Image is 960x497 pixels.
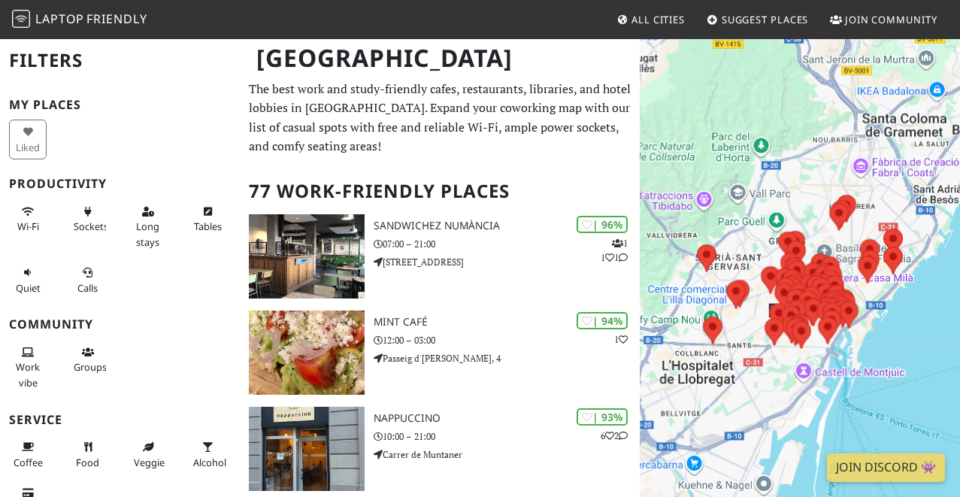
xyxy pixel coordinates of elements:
[194,220,222,233] span: Work-friendly tables
[77,281,98,295] span: Video/audio calls
[577,312,628,329] div: | 94%
[17,220,39,233] span: Stable Wi-Fi
[374,237,641,251] p: 07:00 – 21:00
[722,13,809,26] span: Suggest Places
[374,220,641,232] h3: SandwiChez Numància
[74,220,108,233] span: Power sockets
[374,316,641,329] h3: Mint Café
[824,6,943,33] a: Join Community
[69,260,107,300] button: Calls
[76,456,99,469] span: Food
[240,407,640,491] a: Nappuccino | 93% 62 Nappuccino 10:00 – 21:00 Carrer de Muntaner
[9,98,231,112] h3: My Places
[35,11,84,27] span: Laptop
[193,456,226,469] span: Alcohol
[240,214,640,299] a: SandwiChez Numància | 96% 111 SandwiChez Numància 07:00 – 21:00 [STREET_ADDRESS]
[69,435,107,474] button: Food
[249,214,364,299] img: SandwiChez Numància
[631,13,685,26] span: All Cities
[9,317,231,332] h3: Community
[249,311,364,395] img: Mint Café
[9,177,231,191] h3: Productivity
[69,340,107,380] button: Groups
[16,360,40,389] span: People working
[610,6,691,33] a: All Cities
[86,11,147,27] span: Friendly
[374,333,641,347] p: 12:00 – 03:00
[74,360,107,374] span: Group tables
[249,168,631,214] h2: 77 Work-Friendly Places
[374,255,641,269] p: [STREET_ADDRESS]
[9,199,47,239] button: Wi-Fi
[9,260,47,300] button: Quiet
[577,408,628,426] div: | 93%
[14,456,43,469] span: Coffee
[374,447,641,462] p: Carrer de Muntaner
[134,456,165,469] span: Veggie
[601,429,628,443] p: 6 2
[189,435,226,474] button: Alcohol
[9,340,47,395] button: Work vibe
[374,351,641,365] p: Passeig d'[PERSON_NAME], 4
[12,10,30,28] img: LaptopFriendly
[129,199,167,254] button: Long stays
[845,13,937,26] span: Join Community
[374,412,641,425] h3: Nappuccino
[69,199,107,239] button: Sockets
[601,236,628,265] p: 1 1 1
[9,435,47,474] button: Coffee
[374,429,641,444] p: 10:00 – 21:00
[701,6,815,33] a: Suggest Places
[16,281,41,295] span: Quiet
[577,216,628,233] div: | 96%
[9,413,231,427] h3: Service
[129,435,167,474] button: Veggie
[240,311,640,395] a: Mint Café | 94% 1 Mint Café 12:00 – 03:00 Passeig d'[PERSON_NAME], 4
[614,332,628,347] p: 1
[244,38,637,79] h1: [GEOGRAPHIC_DATA]
[249,80,631,156] p: The best work and study-friendly cafes, restaurants, libraries, and hotel lobbies in [GEOGRAPHIC_...
[136,220,159,248] span: Long stays
[249,407,364,491] img: Nappuccino
[12,7,147,33] a: LaptopFriendly LaptopFriendly
[189,199,226,239] button: Tables
[827,453,945,482] a: Join Discord 👾
[9,38,231,83] h2: Filters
